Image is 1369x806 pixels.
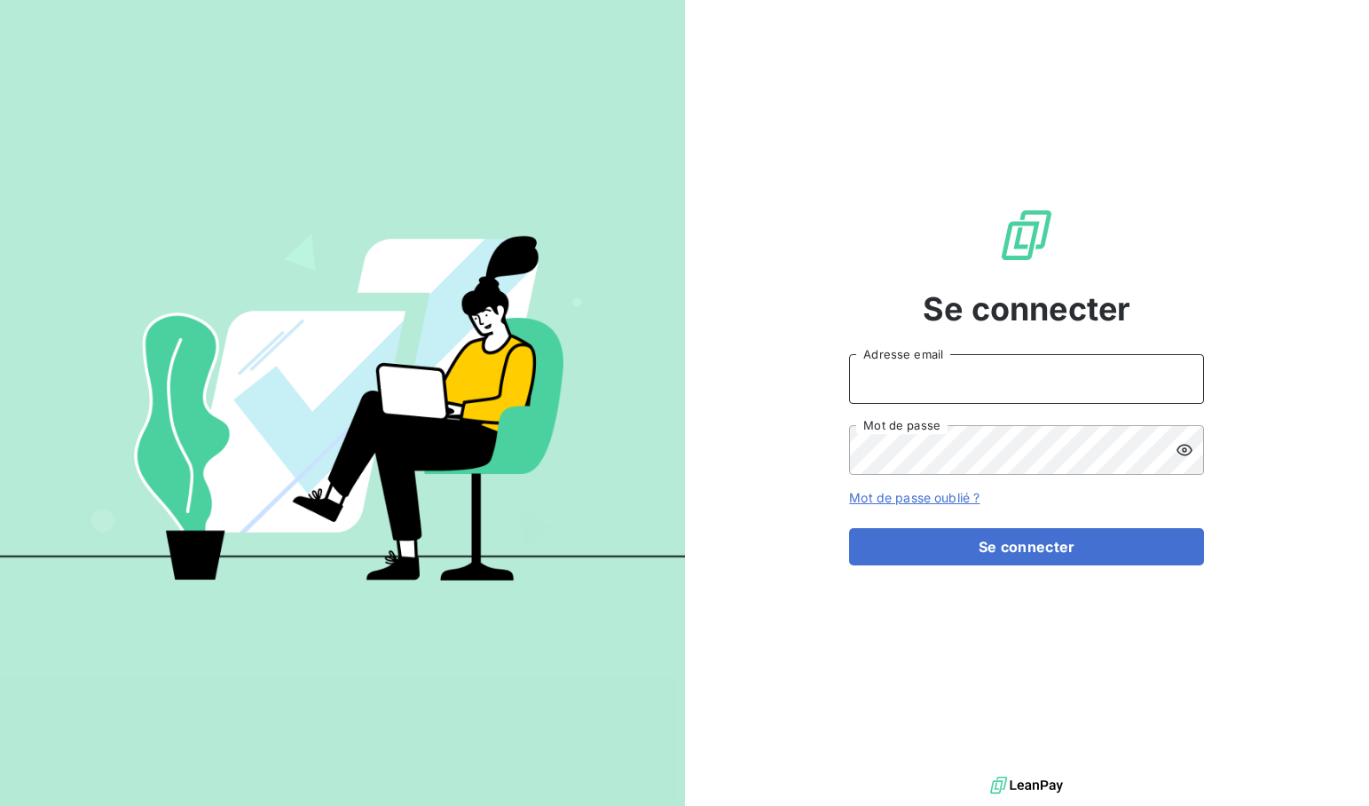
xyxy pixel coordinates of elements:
[849,490,980,505] a: Mot de passe oublié ?
[998,207,1055,264] img: Logo LeanPay
[923,285,1130,333] span: Se connecter
[990,772,1063,799] img: logo
[849,354,1204,404] input: placeholder
[849,528,1204,565] button: Se connecter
